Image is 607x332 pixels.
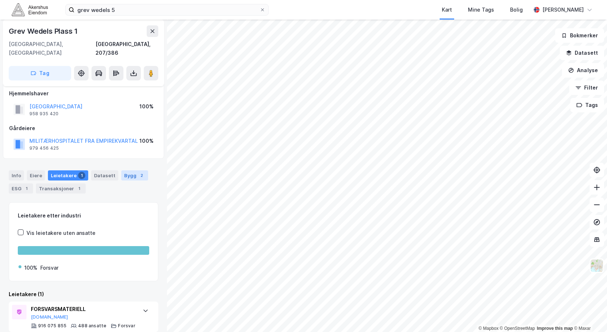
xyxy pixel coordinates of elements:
button: Bokmerker [555,28,604,43]
div: 1 [76,185,83,192]
input: Søk på adresse, matrikkel, gårdeiere, leietakere eller personer [74,4,260,15]
div: 1 [23,185,30,192]
div: 100% [139,137,154,145]
div: [GEOGRAPHIC_DATA], 207/386 [95,40,158,57]
button: Analyse [562,63,604,78]
div: 958 935 420 [29,111,58,117]
div: [GEOGRAPHIC_DATA], [GEOGRAPHIC_DATA] [9,40,95,57]
div: Info [9,170,24,180]
button: Tags [570,98,604,112]
div: Bolig [510,5,523,14]
div: Bygg [121,170,148,180]
iframe: Chat Widget [571,297,607,332]
a: Mapbox [478,326,498,331]
button: Filter [569,80,604,95]
div: Grev Wedels Plass 1 [9,25,79,37]
a: Improve this map [537,326,573,331]
div: 979 456 425 [29,145,59,151]
div: [PERSON_NAME] [542,5,584,14]
button: Tag [9,66,71,80]
img: Z [590,259,604,273]
div: Gårdeiere [9,124,158,133]
div: 1 [78,172,85,179]
div: Leietakere (1) [9,290,158,299]
div: Hjemmelshaver [9,89,158,98]
div: Leietakere etter industri [18,211,149,220]
div: Vis leietakere uten ansatte [27,229,95,237]
div: ESG [9,183,33,194]
div: 100% [139,102,154,111]
div: Transaksjoner [36,183,86,194]
div: 916 075 855 [38,323,66,329]
div: Kart [442,5,452,14]
button: Datasett [560,46,604,60]
div: Eiere [27,170,45,180]
div: Leietakere [48,170,88,180]
div: 2 [138,172,145,179]
div: Datasett [91,170,118,180]
div: Forsvar [40,263,58,272]
img: akershus-eiendom-logo.9091f326c980b4bce74ccdd9f866810c.svg [12,3,48,16]
button: [DOMAIN_NAME] [31,314,68,320]
div: Kontrollprogram for chat [571,297,607,332]
div: 100% [24,263,37,272]
div: FORSVARSMATERIELL [31,305,135,314]
div: 488 ansatte [78,323,106,329]
a: OpenStreetMap [500,326,535,331]
div: Mine Tags [468,5,494,14]
div: Forsvar [118,323,135,329]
